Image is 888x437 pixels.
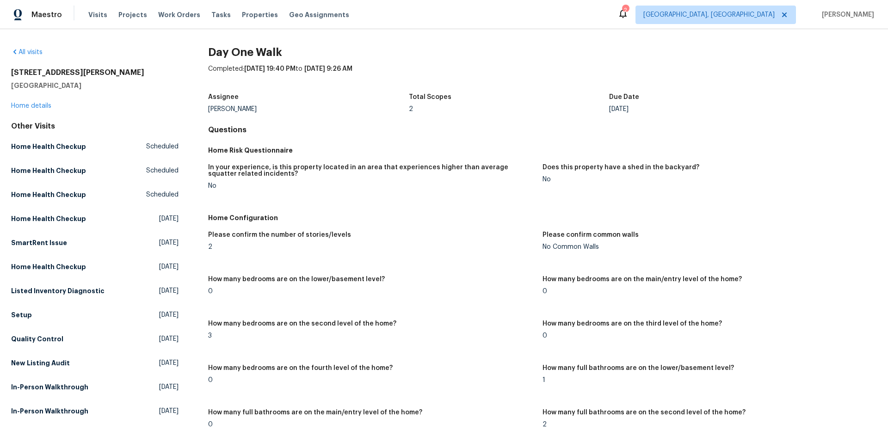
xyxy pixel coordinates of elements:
h5: Due Date [609,94,639,100]
h5: Home Health Checkup [11,190,86,199]
h5: Home Configuration [208,213,877,222]
h5: How many bedrooms are on the fourth level of the home? [208,365,393,371]
div: 0 [208,421,535,428]
h5: In your experience, is this property located in an area that experiences higher than average squa... [208,164,535,177]
a: Home details [11,103,51,109]
span: [DATE] [159,238,179,247]
h5: Listed Inventory Diagnostic [11,286,105,295]
div: 0 [543,288,869,295]
span: [DATE] [159,406,179,416]
h5: In-Person Walkthrough [11,382,88,392]
span: Scheduled [146,166,179,175]
span: Tasks [211,12,231,18]
h5: How many bedrooms are on the main/entry level of the home? [543,276,742,283]
span: Work Orders [158,10,200,19]
span: [DATE] 19:40 PM [244,66,296,72]
div: 2 [409,106,610,112]
h2: Day One Walk [208,48,877,57]
div: 2 [622,6,629,15]
span: Projects [118,10,147,19]
div: 3 [208,332,535,339]
h5: Home Health Checkup [11,142,86,151]
span: Properties [242,10,278,19]
h2: [STREET_ADDRESS][PERSON_NAME] [11,68,179,77]
a: Home Health CheckupScheduled [11,162,179,179]
h5: Total Scopes [409,94,451,100]
a: New Listing Audit[DATE] [11,355,179,371]
span: [DATE] [159,358,179,368]
span: [DATE] [159,382,179,392]
h5: SmartRent Issue [11,238,67,247]
div: [PERSON_NAME] [208,106,409,112]
span: [DATE] 9:26 AM [304,66,352,72]
span: Visits [88,10,107,19]
div: 2 [208,244,535,250]
div: Other Visits [11,122,179,131]
span: [DATE] [159,214,179,223]
h4: Questions [208,125,877,135]
a: Home Health Checkup[DATE] [11,259,179,275]
h5: Quality Control [11,334,63,344]
div: No [543,176,869,183]
div: Completed: to [208,64,877,88]
h5: Please confirm the number of stories/levels [208,232,351,238]
span: [DATE] [159,262,179,271]
h5: Assignee [208,94,239,100]
span: Maestro [31,10,62,19]
a: All visits [11,49,43,55]
h5: Does this property have a shed in the backyard? [543,164,699,171]
span: [DATE] [159,334,179,344]
span: Scheduled [146,190,179,199]
h5: Home Health Checkup [11,214,86,223]
h5: Please confirm common walls [543,232,639,238]
a: Home Health CheckupScheduled [11,138,179,155]
div: 0 [208,288,535,295]
span: [DATE] [159,286,179,295]
a: Setup[DATE] [11,307,179,323]
div: 1 [543,377,869,383]
a: SmartRent Issue[DATE] [11,234,179,251]
h5: In-Person Walkthrough [11,406,88,416]
span: Geo Assignments [289,10,349,19]
h5: How many full bathrooms are on the main/entry level of the home? [208,409,422,416]
h5: Home Health Checkup [11,166,86,175]
h5: [GEOGRAPHIC_DATA] [11,81,179,90]
a: In-Person Walkthrough[DATE] [11,403,179,419]
h5: How many full bathrooms are on the lower/basement level? [543,365,734,371]
div: No Common Walls [543,244,869,250]
div: [DATE] [609,106,810,112]
h5: Setup [11,310,32,320]
div: No [208,183,535,189]
div: 2 [543,421,869,428]
h5: How many bedrooms are on the lower/basement level? [208,276,385,283]
a: In-Person Walkthrough[DATE] [11,379,179,395]
h5: How many bedrooms are on the second level of the home? [208,320,396,327]
span: [PERSON_NAME] [818,10,874,19]
a: Quality Control[DATE] [11,331,179,347]
a: Home Health CheckupScheduled [11,186,179,203]
a: Home Health Checkup[DATE] [11,210,179,227]
div: 0 [543,332,869,339]
h5: How many full bathrooms are on the second level of the home? [543,409,746,416]
div: 0 [208,377,535,383]
h5: Home Risk Questionnaire [208,146,877,155]
h5: Home Health Checkup [11,262,86,271]
span: [GEOGRAPHIC_DATA], [GEOGRAPHIC_DATA] [643,10,775,19]
span: [DATE] [159,310,179,320]
a: Listed Inventory Diagnostic[DATE] [11,283,179,299]
h5: New Listing Audit [11,358,70,368]
h5: How many bedrooms are on the third level of the home? [543,320,722,327]
span: Scheduled [146,142,179,151]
